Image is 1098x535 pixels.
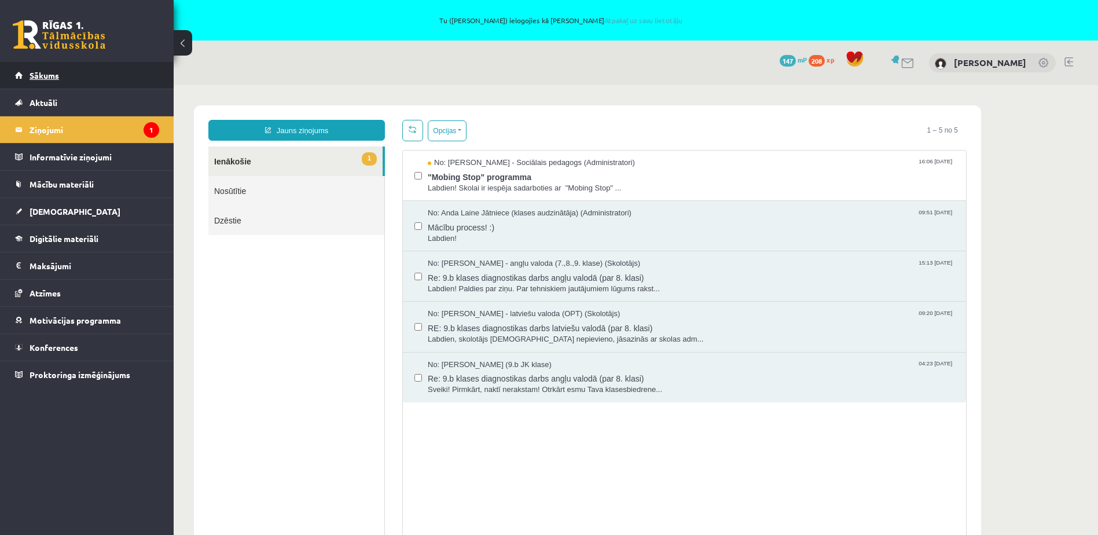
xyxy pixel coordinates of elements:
[15,361,159,388] a: Proktoringa izmēģinājums
[798,55,807,64] span: mP
[15,89,159,116] a: Aktuāli
[743,274,781,283] span: 04:23 [DATE]
[745,35,793,56] span: 1 – 5 no 5
[30,252,159,279] legend: Maksājumi
[809,55,840,64] a: 208 xp
[743,123,781,131] span: 09:51 [DATE]
[809,55,825,67] span: 208
[15,225,159,252] a: Digitālie materiāli
[254,223,781,259] a: No: [PERSON_NAME] - latviešu valoda (OPT) (Skolotājs) 09:20 [DATE] RE: 9.b klases diagnostikas da...
[743,173,781,182] span: 15:13 [DATE]
[254,274,781,310] a: No: [PERSON_NAME] (9.b JK klase) 04:23 [DATE] Re: 9.b klases diagnostikas darbs angļu valodā (par...
[15,198,159,225] a: [DEMOGRAPHIC_DATA]
[254,199,781,210] span: Labdien! Paldies par ziņu. Par tehniskiem jautājumiem lūgums rakst...
[30,144,159,170] legend: Informatīvie ziņojumi
[15,171,159,197] a: Mācību materiāli
[254,72,781,108] a: No: [PERSON_NAME] - Sociālais pedagogs (Administratori) 16:06 [DATE] "Mobing Stop" programma Labd...
[30,369,130,380] span: Proktoringa izmēģinājums
[254,123,458,134] span: No: Anda Laine Jātniece (klases audzinātāja) (Administratori)
[15,280,159,306] a: Atzīmes
[935,58,946,69] img: Aigars Laķis
[827,55,834,64] span: xp
[133,17,988,24] span: Tu ([PERSON_NAME]) ielogojies kā [PERSON_NAME]
[254,123,781,159] a: No: Anda Laine Jātniece (klases audzinātāja) (Administratori) 09:51 [DATE] Mācību process! :) Lab...
[30,116,159,143] legend: Ziņojumi
[15,144,159,170] a: Informatīvie ziņojumi
[15,252,159,279] a: Maksājumi
[254,299,781,310] span: Sveiki! Pirmkārt, naktī nerakstam! Otrkārt esmu Tava klasesbiedrene...
[30,315,121,325] span: Motivācijas programma
[30,206,120,217] span: [DEMOGRAPHIC_DATA]
[254,234,781,249] span: RE: 9.b klases diagnostikas darbs latviešu valodā (par 8. klasi)
[254,98,781,109] span: Labdien! Skolai ir iespēja sadarboties ar "Mobing Stop" ...
[743,223,781,232] span: 09:20 [DATE]
[30,342,78,353] span: Konferences
[254,184,781,199] span: Re: 9.b klases diagnostikas darbs angļu valodā (par 8. klasi)
[254,83,781,98] span: "Mobing Stop" programma
[15,334,159,361] a: Konferences
[30,179,94,189] span: Mācību materiāli
[144,122,159,138] i: 1
[254,72,461,83] span: No: [PERSON_NAME] - Sociālais pedagogs (Administratori)
[13,20,105,49] a: Rīgas 1. Tālmācības vidusskola
[30,288,61,298] span: Atzīmes
[188,67,203,80] span: 1
[254,134,781,148] span: Mācību process! :)
[780,55,807,64] a: 147 mP
[30,233,98,244] span: Digitālie materiāli
[30,97,57,108] span: Aktuāli
[604,16,682,25] a: Atpakaļ uz savu lietotāju
[254,173,467,184] span: No: [PERSON_NAME] - angļu valoda (7.,8.,9. klase) (Skolotājs)
[780,55,796,67] span: 147
[254,285,781,299] span: Re: 9.b klases diagnostikas darbs angļu valodā (par 8. klasi)
[15,307,159,334] a: Motivācijas programma
[35,120,211,150] a: Dzēstie
[254,35,293,56] button: Opcijas
[254,249,781,260] span: Labdien, skolotājs [DEMOGRAPHIC_DATA] nepievieno, jāsazinās ar skolas adm...
[743,72,781,81] span: 16:06 [DATE]
[30,70,59,80] span: Sākums
[35,61,209,91] a: 1Ienākošie
[254,274,378,285] span: No: [PERSON_NAME] (9.b JK klase)
[254,173,781,209] a: No: [PERSON_NAME] - angļu valoda (7.,8.,9. klase) (Skolotājs) 15:13 [DATE] Re: 9.b klases diagnos...
[15,116,159,143] a: Ziņojumi1
[254,148,781,159] span: Labdien!
[35,35,211,56] a: Jauns ziņojums
[954,57,1026,68] a: [PERSON_NAME]
[15,62,159,89] a: Sākums
[254,223,446,234] span: No: [PERSON_NAME] - latviešu valoda (OPT) (Skolotājs)
[35,91,211,120] a: Nosūtītie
